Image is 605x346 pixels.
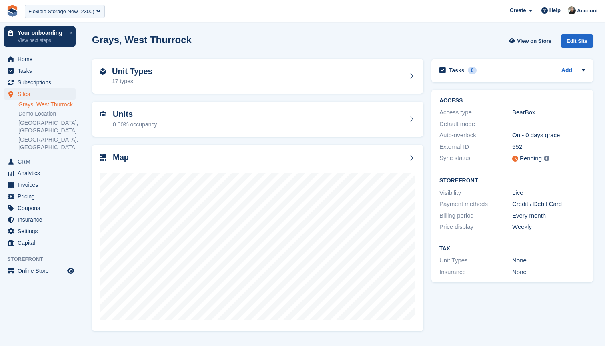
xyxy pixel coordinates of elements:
span: Invoices [18,179,66,190]
div: Pending [520,154,542,163]
a: Map [92,145,423,332]
a: menu [4,77,76,88]
p: View next steps [18,37,65,44]
span: Home [18,54,66,65]
div: Insurance [439,268,512,277]
div: Every month [512,211,585,220]
a: menu [4,214,76,225]
a: Grays, West Thurrock [18,101,76,108]
div: Payment methods [439,200,512,209]
span: Online Store [18,265,66,276]
h2: Grays, West Thurrock [92,34,192,45]
span: Create [510,6,526,14]
div: External ID [439,142,512,152]
p: Your onboarding [18,30,65,36]
div: Credit / Debit Card [512,200,585,209]
img: Tom Huddleston [568,6,576,14]
img: icon-info-grey-7440780725fd019a000dd9b08b2336e03edf1995a4989e88bcd33f0948082b44.svg [544,156,549,161]
div: Price display [439,222,512,232]
a: menu [4,179,76,190]
h2: Units [113,110,157,119]
a: menu [4,226,76,237]
div: Sync status [439,154,512,164]
h2: Tasks [449,67,465,74]
img: unit-type-icn-2b2737a686de81e16bb02015468b77c625bbabd49415b5ef34ead5e3b44a266d.svg [100,68,106,75]
a: menu [4,202,76,214]
div: On - 0 days grace [512,131,585,140]
a: menu [4,191,76,202]
div: BearBox [512,108,585,117]
div: Live [512,188,585,198]
a: Unit Types 17 types [92,59,423,94]
span: Pricing [18,191,66,202]
span: Capital [18,237,66,248]
h2: Map [113,153,129,162]
div: Visibility [439,188,512,198]
a: Add [561,66,572,75]
div: Access type [439,108,512,117]
div: None [512,256,585,265]
span: Coupons [18,202,66,214]
img: unit-icn-7be61d7bf1b0ce9d3e12c5938cc71ed9869f7b940bace4675aadf7bd6d80202e.svg [100,111,106,117]
span: View on Store [517,37,551,45]
div: Weekly [512,222,585,232]
div: Flexible Storage New (2300) [28,8,94,16]
div: 0 [468,67,477,74]
a: menu [4,54,76,65]
div: Billing period [439,211,512,220]
div: 552 [512,142,585,152]
img: stora-icon-8386f47178a22dfd0bd8f6a31ec36ba5ce8667c1dd55bd0f319d3a0aa187defe.svg [6,5,18,17]
span: Subscriptions [18,77,66,88]
a: Your onboarding View next steps [4,26,76,47]
h2: Storefront [439,178,585,184]
a: Demo Location [18,110,76,118]
span: Sites [18,88,66,100]
div: 0.00% occupancy [113,120,157,129]
a: menu [4,88,76,100]
a: [GEOGRAPHIC_DATA], [GEOGRAPHIC_DATA] [18,136,76,151]
span: Tasks [18,65,66,76]
span: Analytics [18,168,66,179]
span: CRM [18,156,66,167]
a: menu [4,65,76,76]
div: Auto-overlock [439,131,512,140]
a: menu [4,168,76,179]
span: Storefront [7,255,80,263]
a: Units 0.00% occupancy [92,102,423,137]
div: Unit Types [439,256,512,265]
a: [GEOGRAPHIC_DATA], [GEOGRAPHIC_DATA] [18,119,76,134]
span: Account [577,7,598,15]
div: Default mode [439,120,512,129]
span: Help [549,6,561,14]
a: menu [4,237,76,248]
div: 17 types [112,77,152,86]
h2: ACCESS [439,98,585,104]
a: Preview store [66,266,76,276]
h2: Tax [439,246,585,252]
a: menu [4,265,76,276]
div: Edit Site [561,34,593,48]
a: View on Store [508,34,555,48]
a: menu [4,156,76,167]
h2: Unit Types [112,67,152,76]
img: map-icn-33ee37083ee616e46c38cad1a60f524a97daa1e2b2c8c0bc3eb3415660979fc1.svg [100,154,106,161]
a: Edit Site [561,34,593,51]
span: Insurance [18,214,66,225]
div: None [512,268,585,277]
span: Settings [18,226,66,237]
